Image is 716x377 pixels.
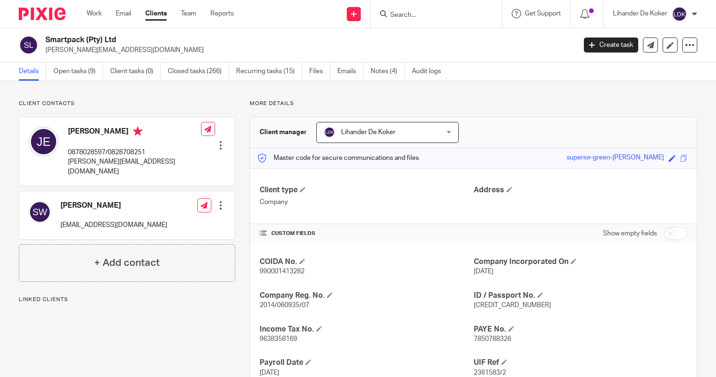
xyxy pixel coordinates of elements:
[19,296,235,303] p: Linked clients
[133,127,142,136] i: Primary
[53,62,103,81] a: Open tasks (9)
[309,62,330,81] a: Files
[168,62,229,81] a: Closed tasks (266)
[474,358,687,368] h4: UIF Ref
[324,127,335,138] img: svg%3E
[389,11,474,20] input: Search
[19,8,66,20] img: Pixie
[260,257,473,267] h4: COIDA No.
[210,9,234,18] a: Reports
[60,220,167,230] p: [EMAIL_ADDRESS][DOMAIN_NAME]
[525,10,561,17] span: Get Support
[337,62,364,81] a: Emails
[87,9,102,18] a: Work
[181,9,196,18] a: Team
[412,62,448,81] a: Audit logs
[68,127,201,138] h4: [PERSON_NAME]
[250,100,697,107] p: More details
[45,45,570,55] p: [PERSON_NAME][EMAIL_ADDRESS][DOMAIN_NAME]
[672,7,687,22] img: svg%3E
[29,201,51,223] img: svg%3E
[474,336,511,342] span: 7850788326
[260,369,279,376] span: [DATE]
[474,268,493,275] span: [DATE]
[29,127,59,157] img: svg%3E
[257,153,419,163] p: Master code for secure communications and files
[60,201,167,211] h4: [PERSON_NAME]
[474,291,687,301] h4: ID / Passport No.
[613,9,667,18] p: Lihander De Koker
[474,257,687,267] h4: Company Incorporated On
[94,256,160,270] h4: + Add contact
[68,157,201,176] p: [PERSON_NAME][EMAIL_ADDRESS][DOMAIN_NAME]
[260,324,473,334] h4: Income Tax No.
[474,324,687,334] h4: PAYE No.
[567,153,664,164] div: superior-green-[PERSON_NAME]
[260,291,473,301] h4: Company Reg. No.
[19,62,46,81] a: Details
[68,148,201,157] p: 0878028597/0828708251
[110,62,161,81] a: Client tasks (0)
[260,336,297,342] span: 9638358169
[341,129,395,136] span: Lihander De Koker
[260,128,307,137] h3: Client manager
[260,185,473,195] h4: Client type
[260,302,309,309] span: 2014/060935/07
[474,185,687,195] h4: Address
[371,62,405,81] a: Notes (4)
[603,229,657,238] label: Show empty fields
[260,268,305,275] span: 990001413282
[19,100,235,107] p: Client contacts
[236,62,302,81] a: Recurring tasks (15)
[260,197,473,207] p: Company
[260,230,473,237] h4: CUSTOM FIELDS
[145,9,167,18] a: Clients
[474,302,551,309] span: [CREDIT_CARD_NUMBER]
[260,358,473,368] h4: Payroll Date
[45,35,465,45] h2: Smartpack (Pty) Ltd
[19,35,38,55] img: svg%3E
[584,38,638,53] a: Create task
[474,369,506,376] span: 2361583/2
[116,9,131,18] a: Email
